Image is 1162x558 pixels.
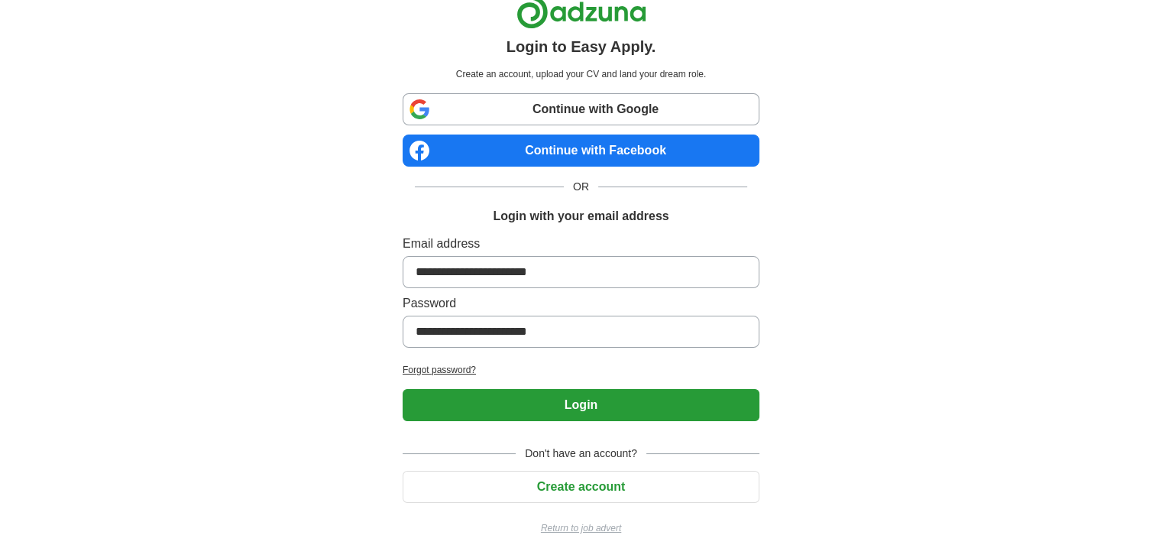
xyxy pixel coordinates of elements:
[403,93,759,125] a: Continue with Google
[406,67,756,81] p: Create an account, upload your CV and land your dream role.
[403,480,759,493] a: Create account
[403,294,759,313] label: Password
[403,389,759,421] button: Login
[507,35,656,58] h1: Login to Easy Apply.
[493,207,668,225] h1: Login with your email address
[403,135,759,167] a: Continue with Facebook
[564,179,598,195] span: OR
[403,471,759,503] button: Create account
[516,446,646,462] span: Don't have an account?
[403,363,759,377] a: Forgot password?
[403,521,759,535] a: Return to job advert
[403,235,759,253] label: Email address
